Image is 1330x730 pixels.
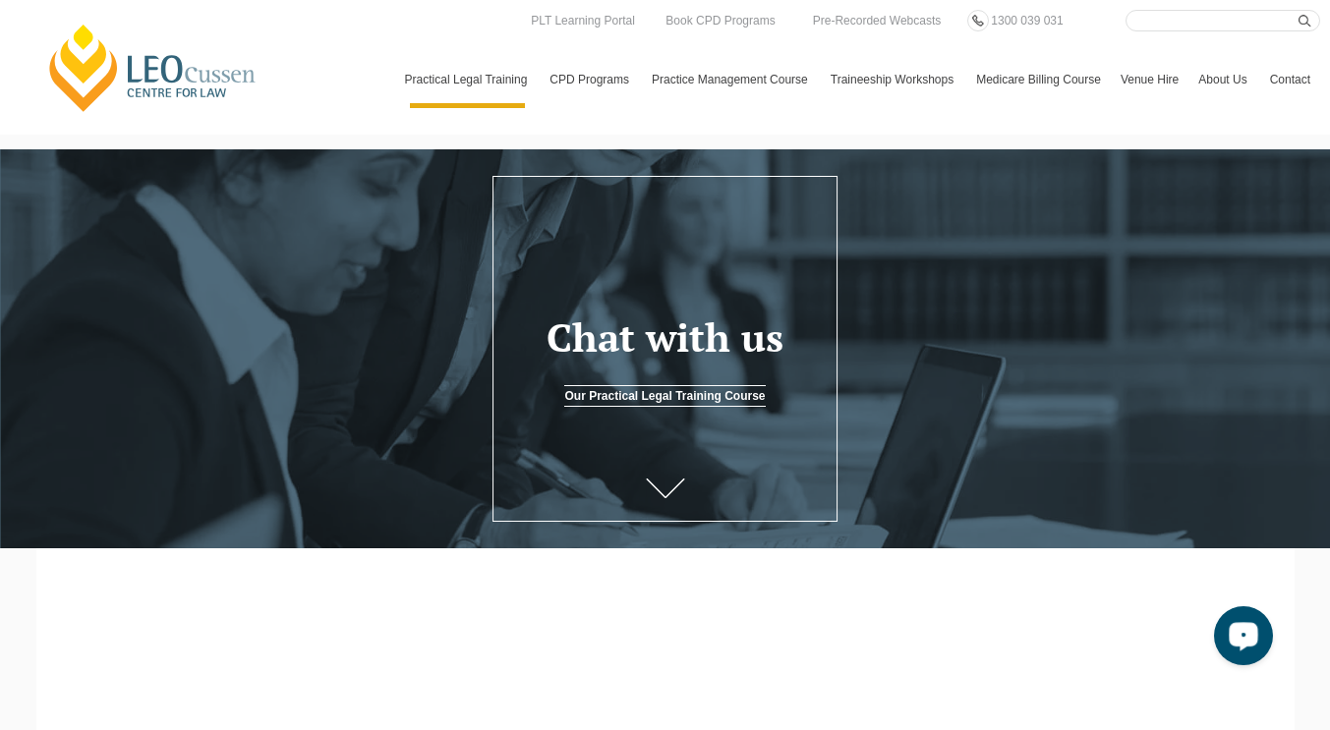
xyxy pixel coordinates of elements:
[986,10,1068,31] a: 1300 039 031
[540,51,642,108] a: CPD Programs
[821,51,966,108] a: Traineeship Workshops
[44,22,261,114] a: [PERSON_NAME] Centre for Law
[661,10,780,31] a: Book CPD Programs
[808,10,947,31] a: Pre-Recorded Webcasts
[564,385,765,407] a: Our Practical Legal Training Course
[395,51,541,108] a: Practical Legal Training
[1198,598,1281,681] iframe: LiveChat chat widget
[1188,51,1259,108] a: About Us
[966,51,1111,108] a: Medicare Billing Course
[991,14,1063,28] span: 1300 039 031
[1111,51,1188,108] a: Venue Hire
[642,51,821,108] a: Practice Management Course
[505,315,825,359] h1: Chat with us
[1260,51,1320,108] a: Contact
[526,10,640,31] a: PLT Learning Portal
